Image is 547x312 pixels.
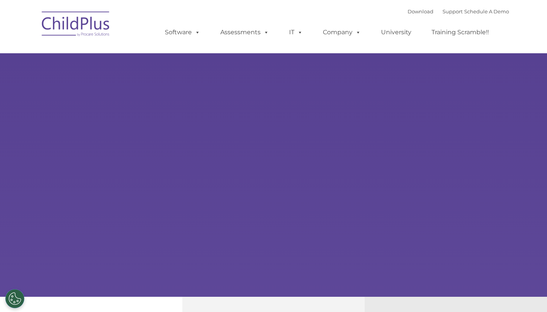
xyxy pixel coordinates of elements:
[157,25,208,40] a: Software
[315,25,368,40] a: Company
[464,8,509,14] a: Schedule A Demo
[38,6,114,44] img: ChildPlus by Procare Solutions
[408,8,433,14] a: Download
[281,25,310,40] a: IT
[5,289,24,308] button: Cookies Settings
[213,25,277,40] a: Assessments
[424,25,496,40] a: Training Scramble!!
[373,25,419,40] a: University
[443,8,463,14] a: Support
[408,8,509,14] font: |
